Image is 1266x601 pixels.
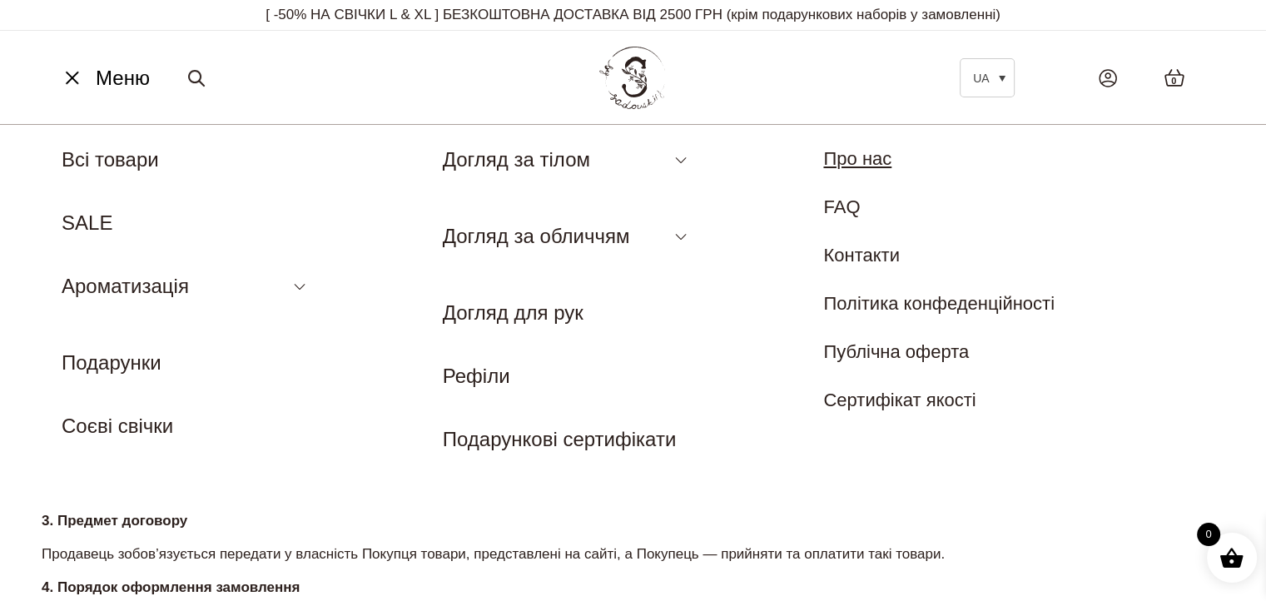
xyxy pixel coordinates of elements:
[960,58,1015,97] a: UA
[96,63,150,93] span: Меню
[443,428,677,450] a: Подарункові сертифікати
[823,341,969,362] a: Публічна оферта
[443,301,583,324] a: Догляд для рук
[1197,523,1220,546] span: 0
[823,293,1055,314] a: Політика конфеденційності
[823,148,891,169] a: Про нас
[62,351,161,374] a: Подарунки
[54,62,155,94] button: Меню
[599,47,666,109] img: BY SADOVSKIY
[1171,74,1176,88] span: 0
[62,211,112,234] a: SALE
[42,544,1224,564] p: Продавець зобов’язується передати у власність Покупця товари, представлені на сайті, а Покупець —...
[42,513,187,529] strong: 3. Предмет договору
[62,415,173,437] a: Соєві свічки
[443,365,510,387] a: Рефіли
[823,390,976,410] a: Сертифікат якості
[443,225,630,247] a: Догляд за обличчям
[973,72,989,85] span: UA
[42,579,300,595] strong: 4. Порядок оформлення замовлення
[1147,52,1202,104] a: 0
[823,245,900,266] a: Контакти
[62,275,189,297] a: Ароматизація
[443,148,590,171] a: Догляд за тілом
[62,148,159,171] a: Всі товари
[823,196,860,217] a: FAQ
